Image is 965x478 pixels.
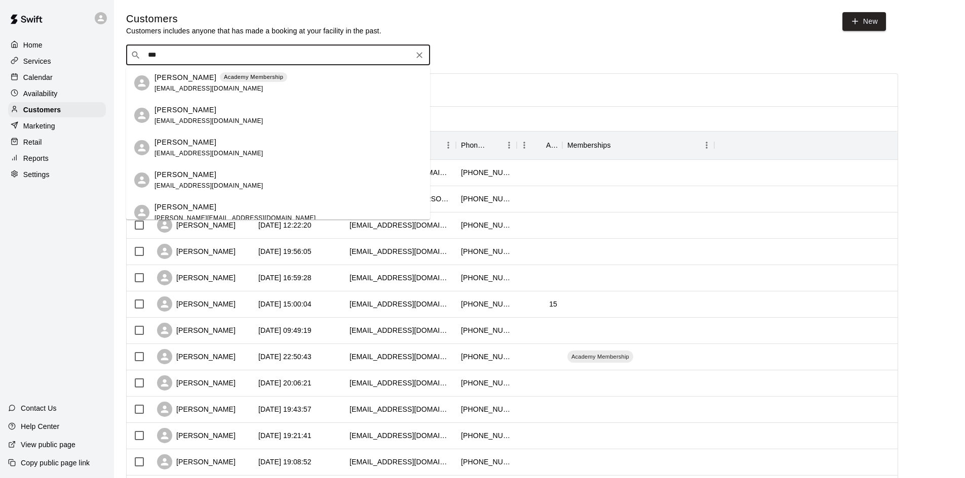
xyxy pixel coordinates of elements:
[258,273,312,283] div: 2025-08-08 16:59:28
[8,102,106,117] a: Customers
[157,349,236,364] div: [PERSON_NAME]
[157,402,236,417] div: [PERSON_NAME]
[134,140,149,155] div: Jana Williams
[155,169,216,180] p: [PERSON_NAME]
[8,70,106,85] a: Calendar
[8,135,106,150] a: Retail
[350,457,451,467] div: mbir79@gmail.com
[532,138,546,152] button: Sort
[23,137,42,147] p: Retail
[21,440,75,450] p: View public page
[501,138,517,153] button: Menu
[155,105,216,115] p: [PERSON_NAME]
[155,182,263,189] span: [EMAIL_ADDRESS][DOMAIN_NAME]
[8,54,106,69] a: Services
[842,12,886,31] a: New
[155,137,216,148] p: [PERSON_NAME]
[350,325,451,335] div: trs0121@hotmail.com
[412,48,427,62] button: Clear
[8,167,106,182] a: Settings
[258,220,312,230] div: 2025-08-09 12:22:20
[350,299,451,309] div: rainagh7@icloud.com
[461,378,512,388] div: +18632217930
[567,131,611,159] div: Memberships
[461,352,512,362] div: +18635947049
[157,428,236,443] div: [PERSON_NAME]
[350,404,451,414] div: clerwin15@gmail.com
[567,353,633,361] span: Academy Membership
[461,430,512,441] div: +14079706613
[21,458,90,468] p: Copy public page link
[461,246,512,256] div: +14079494852
[258,457,312,467] div: 2025-08-07 19:08:52
[126,26,381,36] p: Customers includes anyone that has made a booking at your facility in the past.
[21,421,59,431] p: Help Center
[699,138,714,153] button: Menu
[155,214,316,222] span: [PERSON_NAME][EMAIL_ADDRESS][DOMAIN_NAME]
[21,403,57,413] p: Contact Us
[134,205,149,220] div: Lillian Campbell
[134,75,149,91] div: Analia Martino
[134,108,149,123] div: William Long
[155,85,263,92] span: [EMAIL_ADDRESS][DOMAIN_NAME]
[567,351,633,363] div: Academy Membership
[23,153,49,163] p: Reports
[157,375,236,390] div: [PERSON_NAME]
[461,299,512,309] div: +18634098814
[157,323,236,338] div: [PERSON_NAME]
[258,299,312,309] div: 2025-08-08 15:00:04
[350,378,451,388] div: anpb08@live.com
[461,273,512,283] div: +18132639545
[8,151,106,166] a: Reports
[258,378,312,388] div: 2025-08-07 20:06:21
[461,194,512,204] div: +15409030757
[350,352,451,362] div: reyes7268@gmail.com
[487,138,501,152] button: Sort
[517,131,562,159] div: Age
[157,218,236,233] div: [PERSON_NAME]
[157,244,236,259] div: [PERSON_NAME]
[23,72,53,82] p: Calendar
[258,325,312,335] div: 2025-08-08 09:49:19
[350,246,451,256] div: ryanmmerck@gmail.com
[8,118,106,134] a: Marketing
[441,138,456,153] button: Menu
[461,457,512,467] div: +18637120182
[8,86,106,101] a: Availability
[23,40,43,50] p: Home
[461,404,512,414] div: +18132851105
[126,45,430,65] div: Search customers by name or email
[155,202,216,212] p: [PERSON_NAME]
[23,121,55,131] p: Marketing
[350,220,451,230] div: jkiefer7@tampabay.rr.com
[23,56,51,66] p: Services
[461,325,512,335] div: +13058018044
[562,131,714,159] div: Memberships
[258,404,312,414] div: 2025-08-07 19:43:57
[157,454,236,469] div: [PERSON_NAME]
[350,430,451,441] div: imightbeinatree@gmail.com
[350,273,451,283] div: kconnell15@aol.com
[157,270,236,285] div: [PERSON_NAME]
[155,117,263,124] span: [EMAIL_ADDRESS][DOMAIN_NAME]
[461,220,512,230] div: +18639449838
[456,131,517,159] div: Phone Number
[549,299,557,309] div: 15
[258,246,312,256] div: 2025-08-08 19:56:05
[134,172,149,188] div: Stephanie Mccue
[546,131,557,159] div: Age
[23,169,50,180] p: Settings
[155,150,263,157] span: [EMAIL_ADDRESS][DOMAIN_NAME]
[8,37,106,53] a: Home
[611,138,625,152] button: Sort
[126,12,381,26] h5: Customers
